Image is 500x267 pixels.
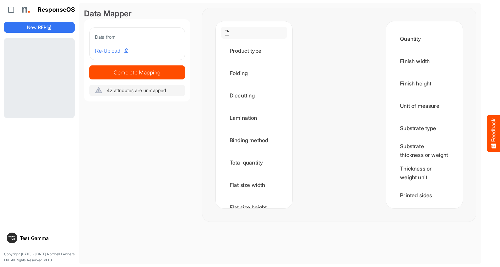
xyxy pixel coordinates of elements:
[89,65,185,79] button: Complete Mapping
[38,6,75,13] h1: ResponseOS
[221,63,287,83] div: Folding
[4,22,75,33] button: New RFP
[221,197,287,218] div: Flat size height
[221,40,287,61] div: Product type
[95,47,128,55] span: Re-Upload
[221,107,287,128] div: Lamination
[18,3,32,16] img: Northell
[221,152,287,173] div: Total quantity
[84,8,190,19] div: Data Mapper
[391,140,457,161] div: Substrate thickness or weight
[95,33,179,41] div: Data from
[221,130,287,151] div: Binding method
[4,38,75,118] div: Loading...
[4,251,75,263] p: Copyright [DATE] - [DATE] Northell Partners Ltd. All Rights Reserved. v1.1.0
[8,235,15,241] span: TG
[92,45,131,57] a: Re-Upload
[391,73,457,94] div: Finish height
[90,68,185,77] span: Complete Mapping
[487,115,500,152] button: Feedback
[20,236,72,241] div: Test Gamma
[391,118,457,139] div: Substrate type
[391,95,457,116] div: Unit of measure
[391,207,457,228] div: Paper type
[391,28,457,49] div: Quantity
[391,51,457,71] div: Finish width
[391,185,457,206] div: Printed sides
[221,85,287,106] div: Diecutting
[391,163,457,183] div: Thickness or weight unit
[107,87,166,93] span: 42 attributes are unmapped
[221,175,287,195] div: Flat size width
